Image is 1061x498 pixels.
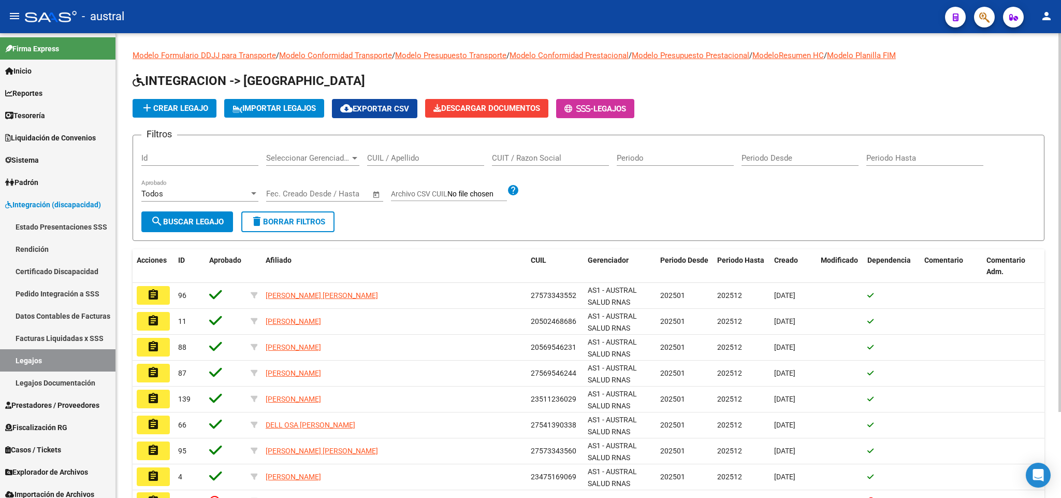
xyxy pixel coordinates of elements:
a: Modelo Presupuesto Transporte [395,51,506,60]
datatable-header-cell: Gerenciador [584,249,656,283]
a: ModeloResumen HC [752,51,824,60]
span: 202501 [660,291,685,300]
h3: Filtros [141,127,177,141]
span: Crear Legajo [141,104,208,113]
span: 202501 [660,421,685,429]
span: 202512 [717,317,742,325]
span: 96 [178,291,186,300]
span: 202501 [660,447,685,455]
button: Open calendar [371,189,383,201]
span: AS1 - AUSTRAL SALUD RNAS [588,390,637,410]
mat-icon: search [151,215,163,227]
mat-icon: assignment [147,470,159,482]
span: AS1 - AUSTRAL SALUD RNAS [588,312,637,332]
span: 202501 [660,395,685,403]
span: Modificado [821,256,858,264]
span: Todos [141,189,163,198]
span: Exportar CSV [340,104,409,113]
span: Comentario Adm. [986,256,1025,276]
span: Periodo Hasta [717,256,764,264]
span: 66 [178,421,186,429]
span: Archivo CSV CUIL [391,190,447,198]
span: [PERSON_NAME] [PERSON_NAME] [266,447,378,455]
datatable-header-cell: Periodo Hasta [713,249,770,283]
span: Prestadores / Proveedores [5,400,99,411]
span: [DATE] [774,421,795,429]
span: Reportes [5,88,42,99]
span: Periodo Desde [660,256,708,264]
span: IMPORTAR LEGAJOS [232,104,316,113]
span: AS1 - AUSTRAL SALUD RNAS [588,364,637,384]
button: Descargar Documentos [425,99,548,118]
mat-icon: help [507,184,519,196]
span: 202512 [717,369,742,377]
span: 27573343560 [531,447,576,455]
input: Archivo CSV CUIL [447,190,507,199]
button: Exportar CSV [332,99,417,118]
mat-icon: assignment [147,444,159,457]
span: [PERSON_NAME] [266,395,321,403]
span: Dependencia [867,256,911,264]
span: 202512 [717,447,742,455]
span: 27573343552 [531,291,576,300]
span: 95 [178,447,186,455]
button: IMPORTAR LEGAJOS [224,99,324,118]
span: Aprobado [209,256,241,264]
span: [DATE] [774,369,795,377]
div: Open Intercom Messenger [1026,463,1051,488]
span: 88 [178,343,186,351]
span: Sistema [5,154,39,166]
span: AS1 - AUSTRAL SALUD RNAS [588,286,637,306]
span: 23511236029 [531,395,576,403]
span: 202501 [660,473,685,481]
span: 139 [178,395,191,403]
span: Legajos [593,104,626,113]
span: 4 [178,473,182,481]
span: 202512 [717,395,742,403]
span: [PERSON_NAME] [266,343,321,351]
span: Liquidación de Convenios [5,132,96,144]
datatable-header-cell: Comentario [920,249,982,283]
span: [DATE] [774,473,795,481]
span: - austral [82,5,124,28]
span: Seleccionar Gerenciador [266,153,350,163]
span: 20569546231 [531,343,576,351]
datatable-header-cell: Aprobado [205,249,246,283]
span: AS1 - AUSTRAL SALUD RNAS [588,467,637,488]
mat-icon: assignment [147,366,159,379]
span: Padrón [5,177,38,188]
span: 27541390338 [531,421,576,429]
span: Buscar Legajo [151,217,224,226]
span: Firma Express [5,43,59,54]
datatable-header-cell: Dependencia [863,249,920,283]
span: [PERSON_NAME] [266,317,321,325]
datatable-header-cell: Acciones [133,249,174,283]
span: AS1 - AUSTRAL SALUD RNAS [588,442,637,462]
datatable-header-cell: CUIL [527,249,584,283]
span: ID [178,256,185,264]
mat-icon: assignment [147,392,159,405]
span: 87 [178,369,186,377]
span: INTEGRACION -> [GEOGRAPHIC_DATA] [133,74,365,88]
span: 20502468686 [531,317,576,325]
span: Descargar Documentos [433,104,540,113]
span: Acciones [137,256,167,264]
span: [PERSON_NAME] [266,369,321,377]
span: Gerenciador [588,256,629,264]
span: Borrar Filtros [251,217,325,226]
a: Modelo Conformidad Prestacional [510,51,629,60]
span: 11 [178,317,186,325]
span: - [564,104,593,113]
a: Modelo Conformidad Transporte [279,51,392,60]
input: Fecha inicio [266,189,308,198]
button: -Legajos [556,99,634,118]
span: 202512 [717,343,742,351]
span: [DATE] [774,447,795,455]
mat-icon: add [141,102,153,114]
a: Modelo Planilla FIM [827,51,896,60]
mat-icon: cloud_download [340,102,353,115]
span: Tesorería [5,110,45,121]
span: 202501 [660,343,685,351]
a: Modelo Formulario DDJJ para Transporte [133,51,276,60]
datatable-header-cell: Creado [770,249,817,283]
